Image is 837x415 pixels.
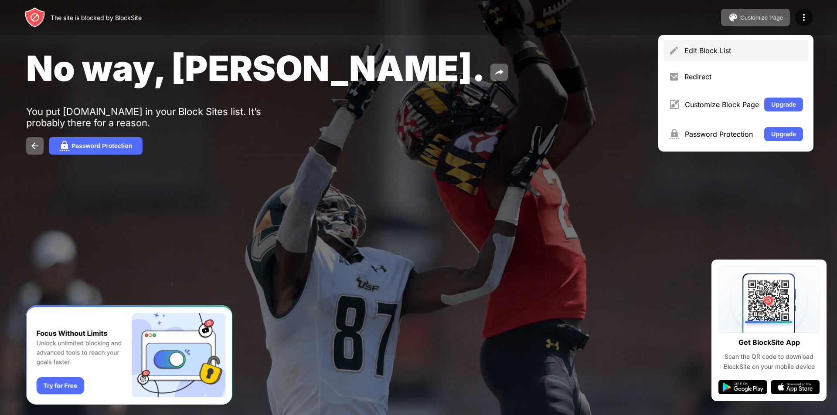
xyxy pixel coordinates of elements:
[685,100,759,109] div: Customize Block Page
[718,380,767,394] img: google-play.svg
[24,7,45,28] img: header-logo.svg
[49,137,143,155] button: Password Protection
[721,9,790,26] button: Customize Page
[771,380,820,394] img: app-store.svg
[59,141,70,151] img: password.svg
[718,267,820,333] img: qrcode.svg
[684,72,803,81] div: Redirect
[799,12,809,23] img: menu-icon.svg
[669,45,679,56] img: menu-pencil.svg
[738,336,800,349] div: Get BlockSite App
[669,129,680,139] img: menu-password.svg
[685,130,759,138] div: Password Protection
[764,127,803,141] button: Upgrade
[26,305,232,405] iframe: Banner
[718,352,820,371] div: Scan the QR code to download BlockSite on your mobile device
[669,99,680,110] img: menu-customize.svg
[728,12,738,23] img: pallet.svg
[26,106,296,128] div: You put [DOMAIN_NAME] in your Block Sites list. It’s probably there for a reason.
[740,14,783,21] div: Customize Page
[51,14,142,21] div: The site is blocked by BlockSite
[26,47,485,89] span: No way, [PERSON_NAME].
[684,46,803,55] div: Edit Block List
[71,142,132,149] div: Password Protection
[669,71,679,82] img: menu-redirect.svg
[764,98,803,111] button: Upgrade
[494,67,504,78] img: share.svg
[30,141,40,151] img: back.svg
